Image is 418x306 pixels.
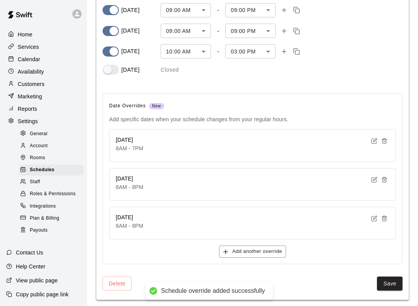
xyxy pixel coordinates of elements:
div: Integrations [19,201,84,212]
span: New [149,101,164,112]
p: Copy public page link [16,291,69,298]
button: Copy time [291,5,302,15]
button: Copy time [291,46,302,57]
a: Payouts [19,224,87,236]
div: General [19,129,84,139]
div: 09:00 PM [225,3,276,17]
button: Delete [103,277,132,291]
a: Plan & Billing [19,212,87,224]
span: Roles & Permissions [30,190,75,198]
p: Availability [18,68,44,76]
a: Customers [6,78,81,90]
div: Payouts [19,225,84,236]
p: Calendar [18,55,40,63]
div: Rooms [19,153,84,163]
div: 10:00 AM [161,44,211,58]
p: View public page [16,277,58,284]
a: General [19,128,87,140]
div: Roles & Permissions [19,189,84,199]
span: Schedules [30,166,55,174]
a: Integrations [19,200,87,212]
p: Settings [18,117,38,125]
div: 09:00 AM [161,24,211,38]
a: Services [6,41,81,53]
h6: [DATE] [116,175,143,183]
div: - [217,7,219,14]
button: Copy time [291,26,302,36]
p: 8AM - 7PM [116,144,143,152]
a: Home [6,29,81,40]
span: Rooms [30,154,45,162]
p: [DATE] [121,27,139,35]
p: [DATE] [121,6,139,14]
p: Marketing [18,93,42,100]
a: Schedules [19,164,87,176]
p: Customers [18,80,45,88]
a: Marketing [6,91,81,102]
div: Schedules [19,165,84,175]
span: Integrations [30,203,56,210]
span: Staff [30,178,40,186]
p: Closed [161,66,179,74]
button: Add time slot [279,26,290,36]
div: Account [19,141,84,151]
div: - [217,28,219,34]
p: 8AM - 8PM [116,183,143,191]
button: Add time slot [279,46,290,57]
p: Reports [18,105,37,113]
p: 8AM - 8PM [116,222,143,230]
a: Roles & Permissions [19,188,87,200]
a: Calendar [6,53,81,65]
a: Reports [6,103,81,115]
div: 03:00 PM [225,44,276,58]
a: Availability [6,66,81,77]
p: Home [18,31,33,38]
span: Payouts [30,227,48,234]
p: Services [18,43,39,51]
h6: [DATE] [116,213,143,222]
a: Rooms [19,152,87,164]
a: Settings [6,115,81,127]
div: Schedule override added successfully [161,287,265,295]
p: Help Center [16,263,45,270]
button: Add time slot [279,5,290,15]
div: Staff [19,177,84,187]
div: - [217,48,219,55]
span: Account [30,142,48,150]
div: 09:00 PM [225,24,276,38]
a: Staff [19,176,87,188]
span: Date Overrides [109,100,396,112]
div: 09:00 AM [161,3,211,17]
p: Add specific dates when your schedule changes from your regular hours. [109,115,396,123]
h6: [DATE] [116,136,143,144]
p: Contact Us [16,249,43,256]
a: Account [19,140,87,152]
div: Plan & Billing [19,213,84,224]
span: General [30,130,48,138]
button: Add another override [219,246,286,258]
p: [DATE] [121,47,139,55]
span: Plan & Billing [30,215,59,222]
button: Save [377,277,403,291]
p: [DATE] [121,66,139,74]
